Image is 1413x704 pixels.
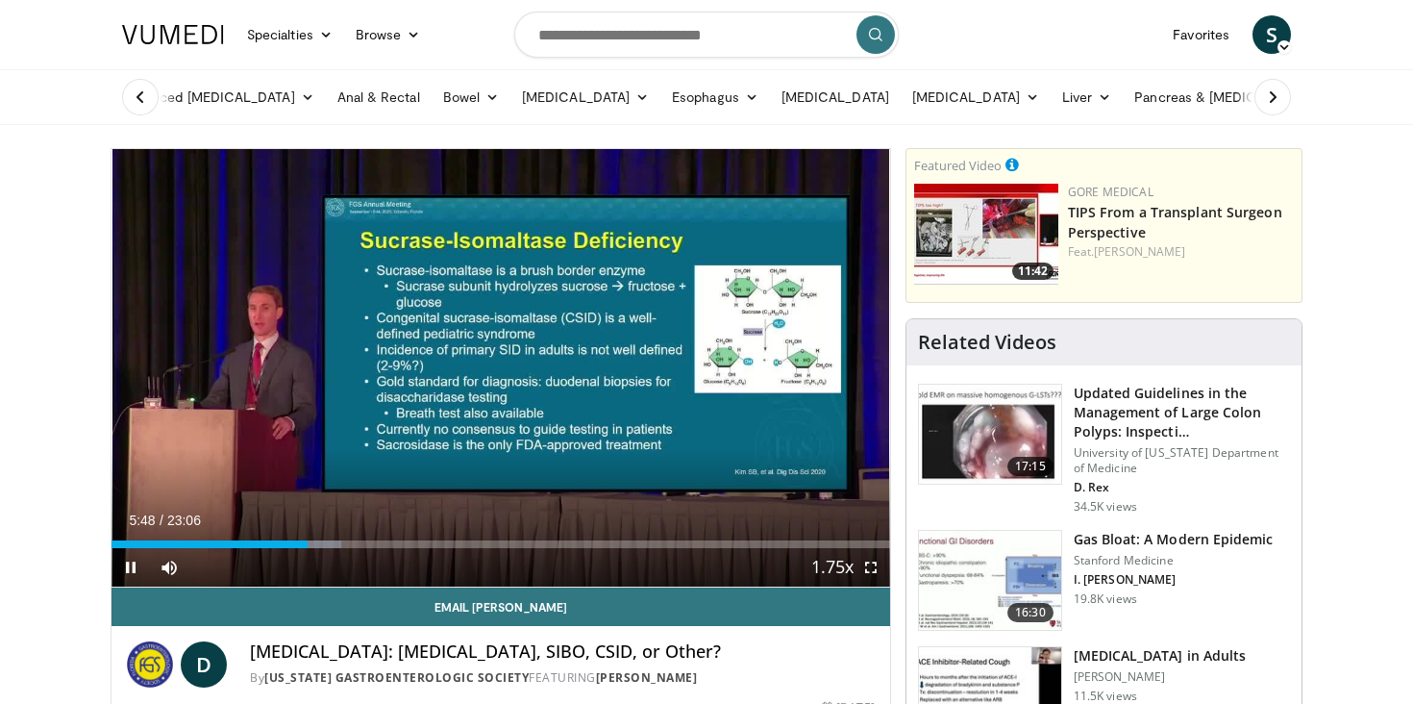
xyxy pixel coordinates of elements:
h3: [MEDICAL_DATA] in Adults [1074,646,1246,666]
h4: [MEDICAL_DATA]: [MEDICAL_DATA], SIBO, CSID, or Other? [250,641,875,663]
small: Featured Video [914,157,1002,174]
video-js: Video Player [112,149,890,588]
a: [MEDICAL_DATA] [901,78,1051,116]
p: [PERSON_NAME] [1074,669,1246,685]
span: 5:48 [129,513,155,528]
button: Playback Rate [813,548,852,587]
img: dfcfcb0d-b871-4e1a-9f0c-9f64970f7dd8.150x105_q85_crop-smart_upscale.jpg [919,385,1061,485]
a: Anal & Rectal [326,78,432,116]
img: Florida Gastroenterologic Society [127,641,173,688]
a: Specialties [235,15,344,54]
a: 17:15 Updated Guidelines in the Management of Large Colon Polyps: Inspecti… University of [US_STA... [918,384,1290,515]
a: D [181,641,227,688]
span: / [160,513,163,528]
p: 11.5K views [1074,689,1137,704]
div: Progress Bar [112,541,890,548]
img: 480ec31d-e3c1-475b-8289-0a0659db689a.150x105_q85_crop-smart_upscale.jpg [919,531,1061,631]
button: Mute [150,548,188,587]
a: Email [PERSON_NAME] [112,588,890,626]
a: Gore Medical [1068,184,1153,200]
a: [PERSON_NAME] [596,669,698,686]
span: 17:15 [1007,457,1054,476]
p: D. Rex [1074,480,1290,495]
button: Fullscreen [852,548,890,587]
img: 4003d3dc-4d84-4588-a4af-bb6b84f49ae6.150x105_q85_crop-smart_upscale.jpg [914,184,1058,285]
a: Liver [1051,78,1123,116]
a: [MEDICAL_DATA] [510,78,660,116]
span: 11:42 [1012,263,1054,280]
p: 19.8K views [1074,591,1137,607]
button: Pause [112,548,150,587]
h3: Gas Bloat: A Modern Epidemic [1074,530,1274,549]
a: Pancreas & [MEDICAL_DATA] [1123,78,1348,116]
p: Stanford Medicine [1074,553,1274,568]
p: I. [PERSON_NAME] [1074,572,1274,588]
a: 11:42 [914,184,1058,285]
div: Feat. [1068,243,1294,261]
a: 16:30 Gas Bloat: A Modern Epidemic Stanford Medicine I. [PERSON_NAME] 19.8K views [918,530,1290,632]
a: Esophagus [660,78,770,116]
img: VuMedi Logo [122,25,224,44]
a: Advanced [MEDICAL_DATA] [111,78,326,116]
a: S [1252,15,1291,54]
span: 16:30 [1007,603,1054,622]
p: 34.5K views [1074,499,1137,515]
a: [MEDICAL_DATA] [770,78,901,116]
h4: Related Videos [918,331,1056,354]
a: TIPS From a Transplant Surgeon Perspective [1068,203,1282,241]
h3: Updated Guidelines in the Management of Large Colon Polyps: Inspecti… [1074,384,1290,441]
a: Favorites [1161,15,1241,54]
a: [PERSON_NAME] [1094,243,1185,260]
input: Search topics, interventions [514,12,899,58]
a: Bowel [432,78,510,116]
a: [US_STATE] Gastroenterologic Society [264,669,529,686]
div: By FEATURING [250,669,875,687]
span: 23:06 [167,513,201,528]
a: Browse [344,15,433,54]
p: University of [US_STATE] Department of Medicine [1074,445,1290,476]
